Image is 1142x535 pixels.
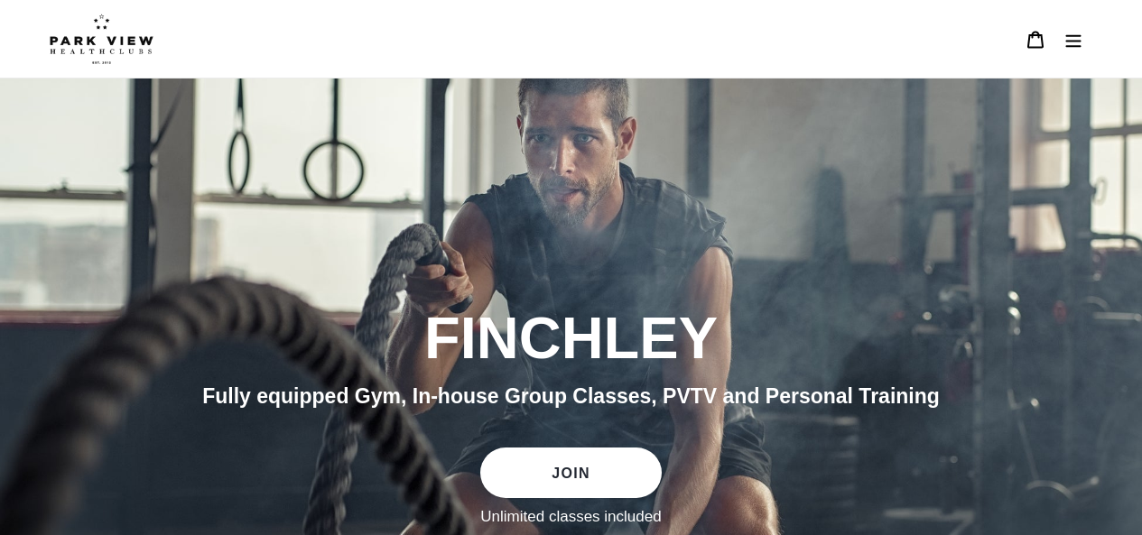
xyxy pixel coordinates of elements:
span: Fully equipped Gym, In-house Group Classes, PVTV and Personal Training [202,384,940,408]
img: Park view health clubs is a gym near you. [50,14,153,64]
button: Menu [1054,20,1092,59]
label: Unlimited classes included [480,507,661,527]
h2: FINCHLEY [79,303,1063,374]
a: JOIN [480,447,661,498]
